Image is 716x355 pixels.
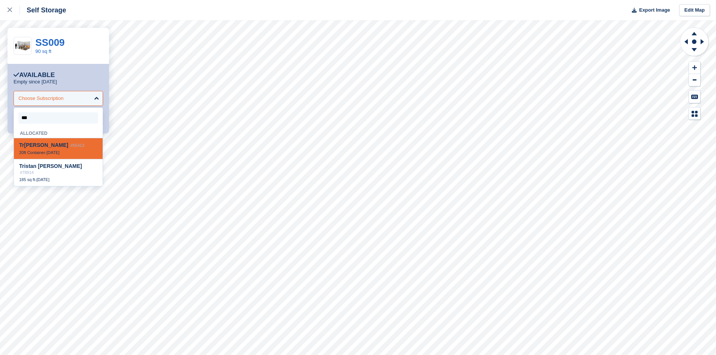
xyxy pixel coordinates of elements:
div: - [19,150,97,155]
button: Zoom In [689,62,700,74]
span: istan [PERSON_NAME] [19,163,82,169]
a: Edit Map [679,4,710,17]
div: - [19,177,97,182]
span: [DATE] [47,150,60,155]
div: Allocated [14,127,103,138]
span: [PERSON_NAME] [19,142,68,148]
a: 90 sq ft [35,48,51,54]
span: 185 sq ft [19,177,35,182]
span: #78914 [20,170,34,175]
span: Tr [19,163,24,169]
span: Tr [19,142,24,148]
button: Keyboard Shortcuts [689,91,700,103]
div: Choose Subscription [18,95,64,102]
span: #55413 [71,143,85,148]
div: Self Storage [20,6,66,15]
button: Zoom Out [689,74,700,86]
button: Map Legend [689,107,700,120]
img: 100-sqft-unit.jpg [14,39,31,53]
p: Empty since [DATE] [14,79,57,85]
span: Export Image [639,6,670,14]
div: Available [14,71,55,79]
button: Export Image [627,4,670,17]
span: [DATE] [36,177,50,182]
span: 20ft Container [19,150,45,155]
a: SS009 [35,37,65,48]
